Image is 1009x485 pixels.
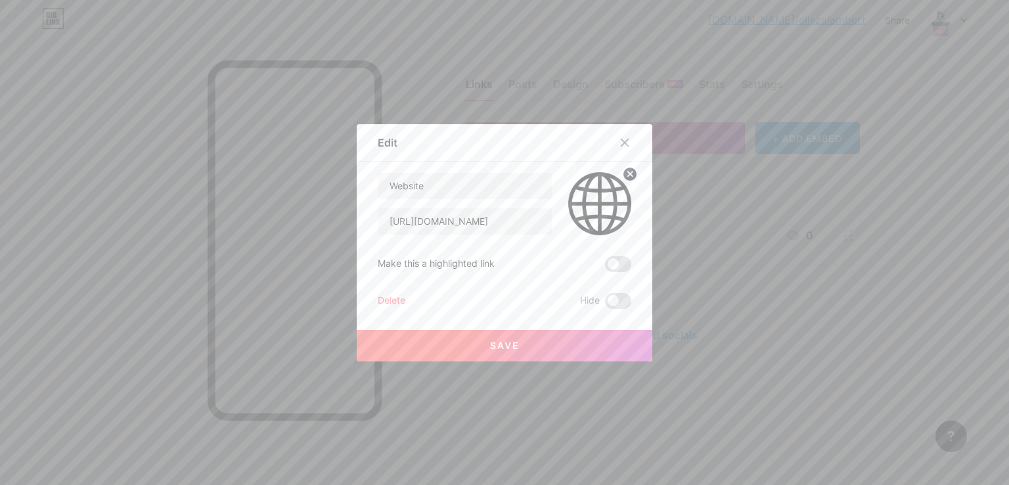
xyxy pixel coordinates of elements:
[490,340,520,351] span: Save
[580,293,600,309] span: Hide
[378,173,552,199] input: Title
[568,172,631,235] img: link_thumbnail
[378,293,405,309] div: Delete
[378,208,552,235] input: URL
[378,135,397,150] div: Edit
[378,256,495,272] div: Make this a highlighted link
[357,330,652,361] button: Save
